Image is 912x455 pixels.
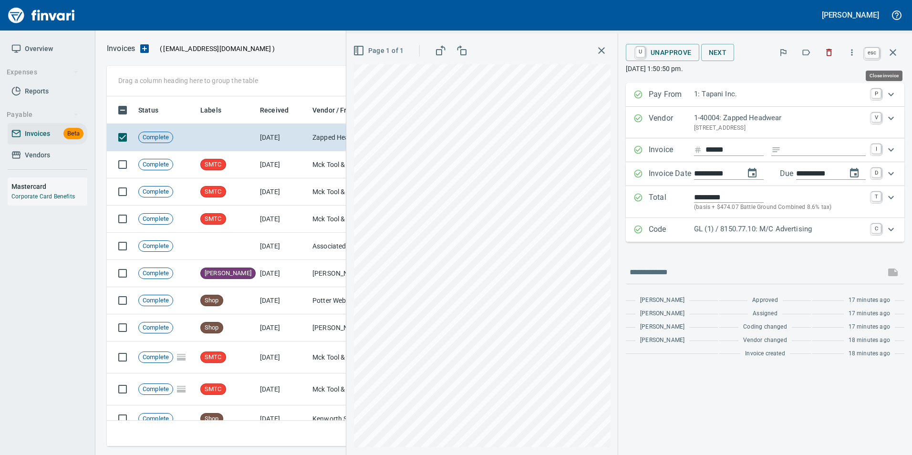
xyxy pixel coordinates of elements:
[256,287,309,314] td: [DATE]
[849,349,890,359] span: 18 minutes ago
[8,123,87,145] a: InvoicesBeta
[201,353,226,362] span: SMTC
[7,66,79,78] span: Expenses
[881,261,904,284] span: This records your message into the invoice and notifies anyone mentioned
[309,314,404,341] td: [PERSON_NAME] Machinery Co (1-10794)
[626,162,904,186] div: Expand
[201,160,226,169] span: SMTC
[771,145,781,155] svg: Invoice description
[260,104,301,116] span: Received
[139,296,173,305] span: Complete
[843,162,866,185] button: change due date
[312,104,356,116] span: Vendor / From
[640,296,684,305] span: [PERSON_NAME]
[118,76,258,85] p: Drag a column heading here to group the table
[11,193,75,200] a: Corporate Card Benefits
[633,44,692,61] span: Unapprove
[309,233,404,260] td: Associated Petroleum Products Inc (APP) (1-23098)
[871,144,881,154] a: I
[107,43,135,54] p: Invoices
[309,124,404,151] td: Zapped Headwear (1-40004)
[701,44,735,62] button: Next
[626,64,904,73] p: [DATE] 1:50:50 pm.
[871,89,881,98] a: P
[8,81,87,102] a: Reports
[849,322,890,332] span: 17 minutes ago
[694,89,866,100] p: 1: Tapani Inc.
[25,128,50,140] span: Invoices
[11,181,87,192] h6: Mastercard
[25,85,49,97] span: Reports
[849,296,890,305] span: 17 minutes ago
[256,341,309,373] td: [DATE]
[871,224,881,233] a: C
[139,414,173,424] span: Complete
[709,47,727,59] span: Next
[312,104,369,116] span: Vendor / From
[849,309,890,319] span: 17 minutes ago
[309,341,404,373] td: Mck Tool & Supply Inc (1-10644)
[260,104,289,116] span: Received
[6,4,77,27] a: Finvari
[256,124,309,151] td: [DATE]
[649,168,694,180] p: Invoice Date
[309,151,404,178] td: Mck Tool & Supply Inc (1-10644)
[694,203,866,212] p: (basis + $474.07 Battle Ground Combined 8.6% tax)
[201,385,226,394] span: SMTC
[743,322,787,332] span: Coding changed
[309,260,404,287] td: [PERSON_NAME] (1-22027)
[694,224,866,235] p: GL (1) / 8150.77.10: M/C Advertising
[743,336,787,345] span: Vendor changed
[640,322,684,332] span: [PERSON_NAME]
[309,178,404,206] td: Mck Tool & Supply Inc (1-10644)
[162,44,272,53] span: [EMAIL_ADDRESS][DOMAIN_NAME]
[154,44,275,53] p: ( )
[626,107,904,138] div: Expand
[849,336,890,345] span: 18 minutes ago
[649,224,694,236] p: Code
[139,323,173,332] span: Complete
[753,309,777,319] span: Assigned
[201,269,255,278] span: [PERSON_NAME]
[139,353,173,362] span: Complete
[309,405,404,433] td: Kenworth Sales Co Inc (1-38304)
[309,206,404,233] td: Mck Tool & Supply Inc (1-10644)
[626,83,904,107] div: Expand
[649,144,694,156] p: Invoice
[135,43,154,54] button: Upload an Invoice
[636,47,645,57] a: U
[871,192,881,201] a: T
[871,168,881,177] a: D
[201,215,226,224] span: SMTC
[138,104,158,116] span: Status
[138,104,171,116] span: Status
[626,138,904,162] div: Expand
[752,296,777,305] span: Approved
[25,149,50,161] span: Vendors
[256,373,309,405] td: [DATE]
[256,233,309,260] td: [DATE]
[3,106,83,124] button: Payable
[694,124,866,133] p: [STREET_ADDRESS]
[819,42,839,63] button: Discard
[309,373,404,405] td: Mck Tool & Supply Inc (1-10644)
[626,186,904,218] div: Expand
[741,162,764,185] button: change date
[640,336,684,345] span: [PERSON_NAME]
[8,38,87,60] a: Overview
[139,385,173,394] span: Complete
[694,144,702,155] svg: Invoice number
[745,349,785,359] span: Invoice created
[173,353,189,361] span: Pages Split
[200,104,221,116] span: Labels
[871,113,881,122] a: V
[201,296,223,305] span: Shop
[7,109,79,121] span: Payable
[626,44,699,61] button: UUnapprove
[626,218,904,242] div: Expand
[819,8,881,22] button: [PERSON_NAME]
[256,206,309,233] td: [DATE]
[107,43,135,54] nav: breadcrumb
[309,287,404,314] td: Potter Webster Company Inc (1-10818)
[139,269,173,278] span: Complete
